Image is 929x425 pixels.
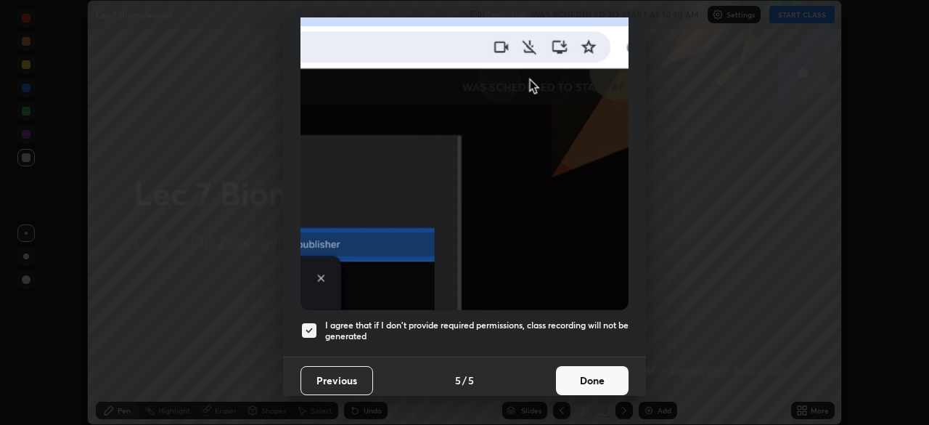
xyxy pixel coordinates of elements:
[325,320,629,342] h5: I agree that if I don't provide required permissions, class recording will not be generated
[462,373,467,388] h4: /
[468,373,474,388] h4: 5
[455,373,461,388] h4: 5
[556,366,629,395] button: Done
[300,366,373,395] button: Previous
